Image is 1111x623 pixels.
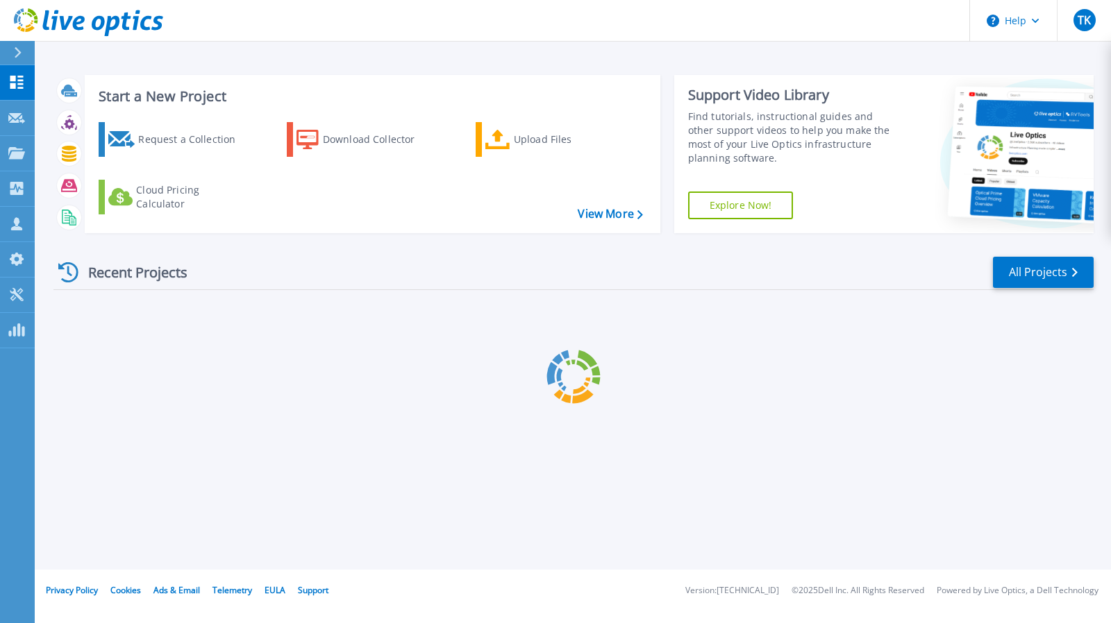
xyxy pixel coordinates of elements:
[1078,15,1091,26] span: TK
[323,126,434,153] div: Download Collector
[685,586,779,595] li: Version: [TECHNICAL_ID]
[110,584,141,596] a: Cookies
[993,257,1094,288] a: All Projects
[153,584,200,596] a: Ads & Email
[514,126,625,153] div: Upload Files
[53,255,206,289] div: Recent Projects
[792,586,924,595] li: © 2025 Dell Inc. All Rights Reserved
[99,122,253,157] a: Request a Collection
[136,183,247,211] div: Cloud Pricing Calculator
[99,180,253,214] a: Cloud Pricing Calculator
[688,110,899,165] div: Find tutorials, instructional guides and other support videos to help you make the most of your L...
[99,89,642,104] h3: Start a New Project
[212,584,252,596] a: Telemetry
[688,191,794,219] a: Explore Now!
[287,122,442,157] a: Download Collector
[688,86,899,104] div: Support Video Library
[476,122,630,157] a: Upload Files
[46,584,98,596] a: Privacy Policy
[298,584,328,596] a: Support
[265,584,285,596] a: EULA
[138,126,249,153] div: Request a Collection
[578,207,642,221] a: View More
[937,586,1099,595] li: Powered by Live Optics, a Dell Technology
